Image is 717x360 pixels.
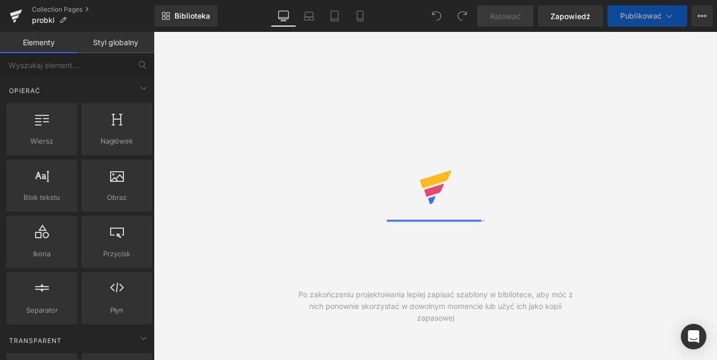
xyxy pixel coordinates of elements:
[426,5,447,27] button: Anulować
[298,290,573,322] font: Po zakończeniu projektowania lepiej zapisać szablony w bibliotece, aby móc z nich ponownie skorzy...
[174,11,210,20] font: Biblioteka
[23,38,55,47] font: Elementy
[30,137,53,145] font: Wiersz
[452,5,473,27] button: Przerobić
[296,5,322,27] a: Laptop
[681,324,706,349] div: Open Intercom Messenger
[607,5,687,27] button: Publikować
[347,5,373,27] a: Przenośny
[271,5,296,27] a: Pulpit
[101,137,134,145] font: Nagłówek
[620,11,662,20] font: Publikować
[32,5,154,14] a: Collection Pages
[9,337,62,345] font: Transparent
[322,5,347,27] a: Tabletka
[26,306,58,314] font: Separator
[9,87,40,95] font: Opierać
[93,38,138,47] font: Styl globalny
[32,16,55,24] span: probki
[490,12,521,21] font: Ratować
[538,5,603,27] a: Zapowiedź
[551,12,590,21] font: Zapowiedź
[103,249,130,258] font: Przycisk
[691,5,713,27] button: Więcej
[107,193,127,202] font: Obraz
[23,193,60,202] font: Blok tekstu
[110,306,124,314] font: Płyn
[154,5,218,27] a: Nowa Biblioteka
[33,249,51,258] font: Ikona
